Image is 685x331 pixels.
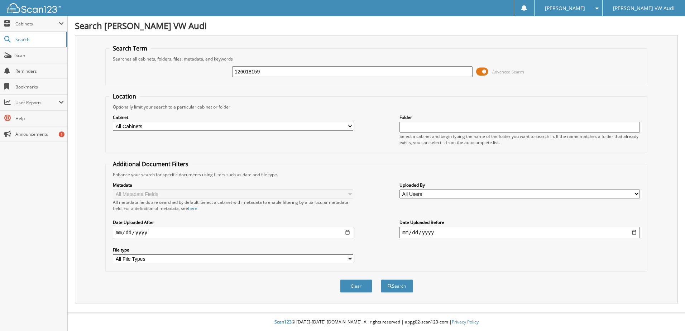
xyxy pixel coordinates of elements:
span: Cabinets [15,21,59,27]
a: Privacy Policy [452,319,479,325]
div: Enhance your search for specific documents using filters such as date and file type. [109,172,643,178]
span: Scan123 [274,319,292,325]
label: Uploaded By [399,182,640,188]
span: Search [15,37,63,43]
label: Cabinet [113,114,353,120]
span: Bookmarks [15,84,64,90]
button: Clear [340,279,372,293]
label: Folder [399,114,640,120]
span: User Reports [15,100,59,106]
div: Select a cabinet and begin typing the name of the folder you want to search in. If the name match... [399,133,640,145]
div: Searches all cabinets, folders, files, metadata, and keywords [109,56,643,62]
img: scan123-logo-white.svg [7,3,61,13]
label: Date Uploaded Before [399,219,640,225]
input: end [399,227,640,238]
div: Optionally limit your search to a particular cabinet or folder [109,104,643,110]
span: Announcements [15,131,64,137]
div: © [DATE]-[DATE] [DOMAIN_NAME]. All rights reserved | appg02-scan123-com | [68,313,685,331]
span: Help [15,115,64,121]
button: Search [381,279,413,293]
span: Reminders [15,68,64,74]
label: Date Uploaded After [113,219,353,225]
div: All metadata fields are searched by default. Select a cabinet with metadata to enable filtering b... [113,199,353,211]
a: here [188,205,197,211]
span: [PERSON_NAME] VW Audi [613,6,675,10]
legend: Location [109,92,140,100]
h1: Search [PERSON_NAME] VW Audi [75,20,678,32]
iframe: Chat Widget [649,297,685,331]
legend: Search Term [109,44,151,52]
span: Advanced Search [492,69,524,75]
label: Metadata [113,182,353,188]
input: start [113,227,353,238]
span: [PERSON_NAME] [545,6,585,10]
div: 1 [59,131,64,137]
span: Scan [15,52,64,58]
legend: Additional Document Filters [109,160,192,168]
label: File type [113,247,353,253]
